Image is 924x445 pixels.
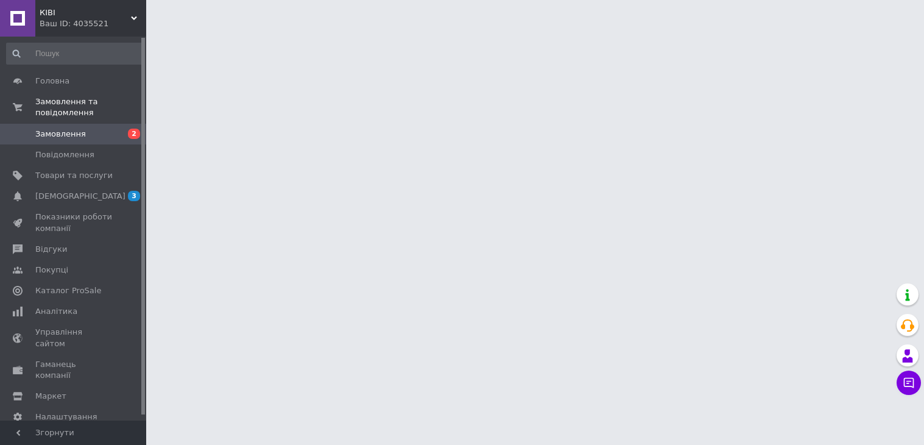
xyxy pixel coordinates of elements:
span: Гаманець компанії [35,359,113,381]
span: 3 [128,191,140,201]
span: Управління сайтом [35,327,113,349]
span: Товари та послуги [35,170,113,181]
div: Ваш ID: 4035521 [40,18,146,29]
span: Налаштування [35,411,97,422]
span: Відгуки [35,244,67,255]
span: Головна [35,76,69,87]
span: КІВІ [40,7,131,18]
span: Повідомлення [35,149,94,160]
input: Пошук [6,43,144,65]
span: Показники роботи компанії [35,212,113,233]
span: Замовлення [35,129,86,140]
span: [DEMOGRAPHIC_DATA] [35,191,125,202]
button: Чат з покупцем [897,371,921,395]
span: Маркет [35,391,66,402]
span: Аналітика [35,306,77,317]
span: Замовлення та повідомлення [35,96,146,118]
span: Каталог ProSale [35,285,101,296]
span: 2 [128,129,140,139]
span: Покупці [35,265,68,276]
